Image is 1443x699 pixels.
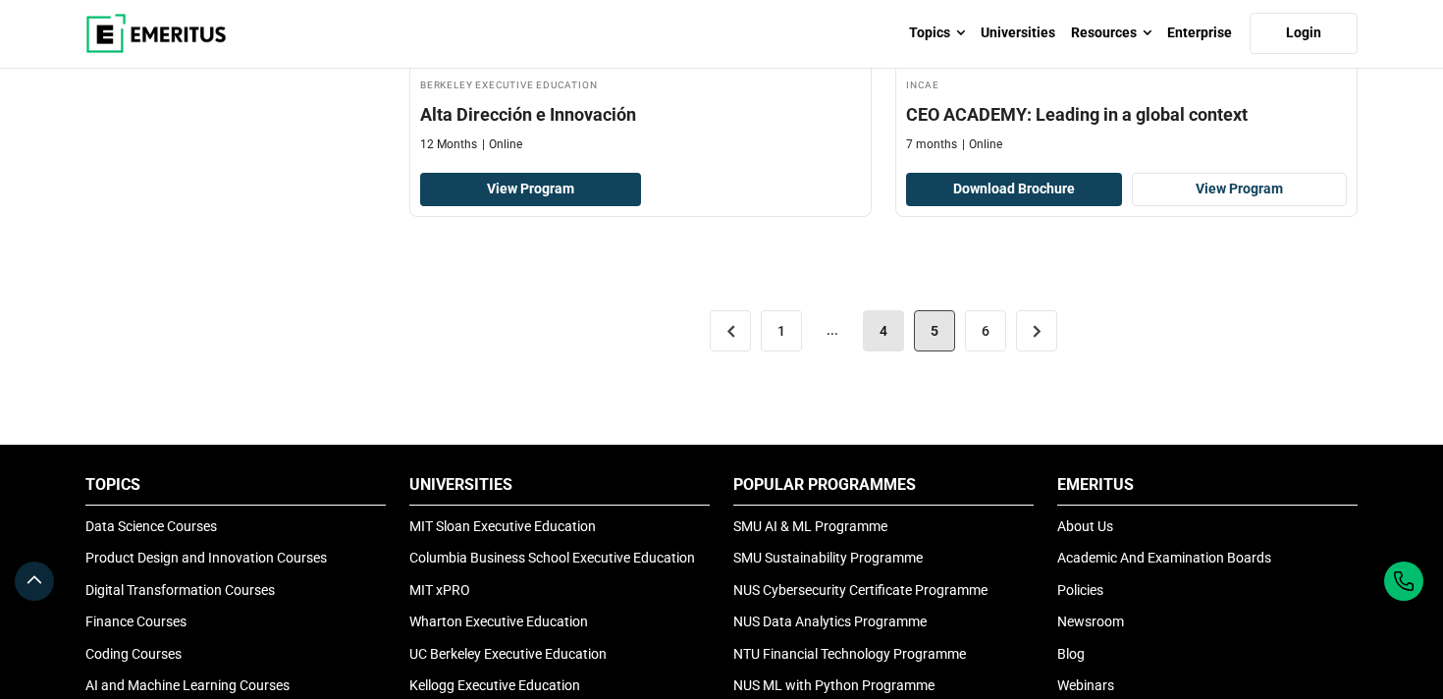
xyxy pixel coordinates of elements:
[409,614,588,629] a: Wharton Executive Education
[1057,550,1271,565] a: Academic And Examination Boards
[482,136,522,153] p: Online
[1250,13,1358,54] a: Login
[733,614,927,629] a: NUS Data Analytics Programme
[1016,310,1057,351] a: >
[965,310,1006,351] a: 6
[906,136,957,153] p: 7 months
[420,102,861,127] h4: Alta Dirección e Innovación
[409,582,470,598] a: MIT xPRO
[962,136,1002,153] p: Online
[710,310,751,351] a: <
[85,646,182,662] a: Coding Courses
[85,614,187,629] a: Finance Courses
[85,677,290,693] a: AI and Machine Learning Courses
[906,76,1347,92] h4: INCAE
[733,550,923,565] a: SMU Sustainability Programme
[733,646,966,662] a: NTU Financial Technology Programme
[85,550,327,565] a: Product Design and Innovation Courses
[409,646,607,662] a: UC Berkeley Executive Education
[733,582,988,598] a: NUS Cybersecurity Certificate Programme
[1057,646,1085,662] a: Blog
[1132,173,1348,206] a: View Program
[85,582,275,598] a: Digital Transformation Courses
[409,677,580,693] a: Kellogg Executive Education
[409,518,596,534] a: MIT Sloan Executive Education
[914,310,955,351] span: 5
[1057,614,1124,629] a: Newsroom
[1057,582,1103,598] a: Policies
[85,518,217,534] a: Data Science Courses
[812,310,853,351] span: ...
[420,173,641,206] a: View Program
[733,677,935,693] a: NUS ML with Python Programme
[906,173,1122,206] button: Download Brochure
[733,518,887,534] a: SMU AI & ML Programme
[420,76,861,92] h4: Berkeley Executive Education
[761,310,802,351] a: 1
[1057,677,1114,693] a: Webinars
[420,136,477,153] p: 12 Months
[863,310,904,351] a: 4
[409,550,695,565] a: Columbia Business School Executive Education
[1057,518,1113,534] a: About Us
[906,102,1347,127] h4: CEO ACADEMY: Leading in a global context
